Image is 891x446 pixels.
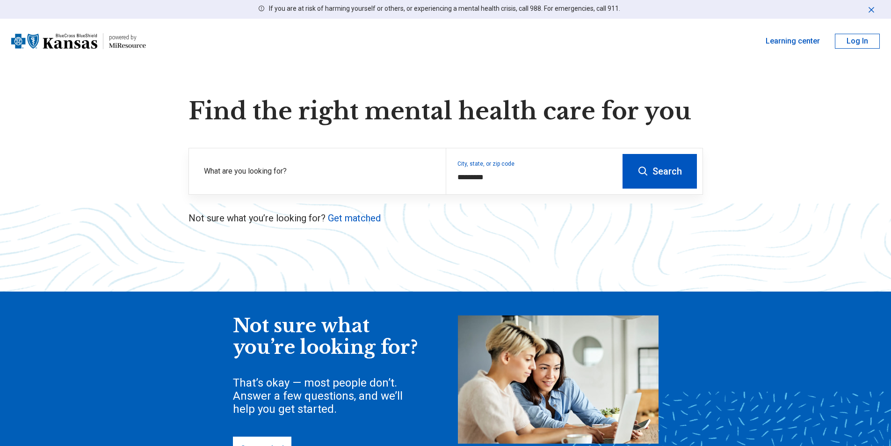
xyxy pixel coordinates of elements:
[233,315,420,358] div: Not sure what you’re looking for?
[233,376,420,416] div: That’s okay — most people don’t. Answer a few questions, and we’ll help you get started.
[11,30,97,52] img: Blue Cross Blue Shield Kansas
[11,30,146,52] a: Blue Cross Blue Shield Kansaspowered by
[188,212,703,225] p: Not sure what you’re looking for?
[766,36,820,47] a: Learning center
[188,97,703,125] h1: Find the right mental health care for you
[867,4,876,15] button: Dismiss
[328,212,381,224] a: Get matched
[269,4,620,14] p: If you are at risk of harming yourself or others, or experiencing a mental health crisis, call 98...
[623,154,697,189] button: Search
[109,33,146,42] div: powered by
[835,34,880,49] button: Log In
[204,166,435,177] label: What are you looking for?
